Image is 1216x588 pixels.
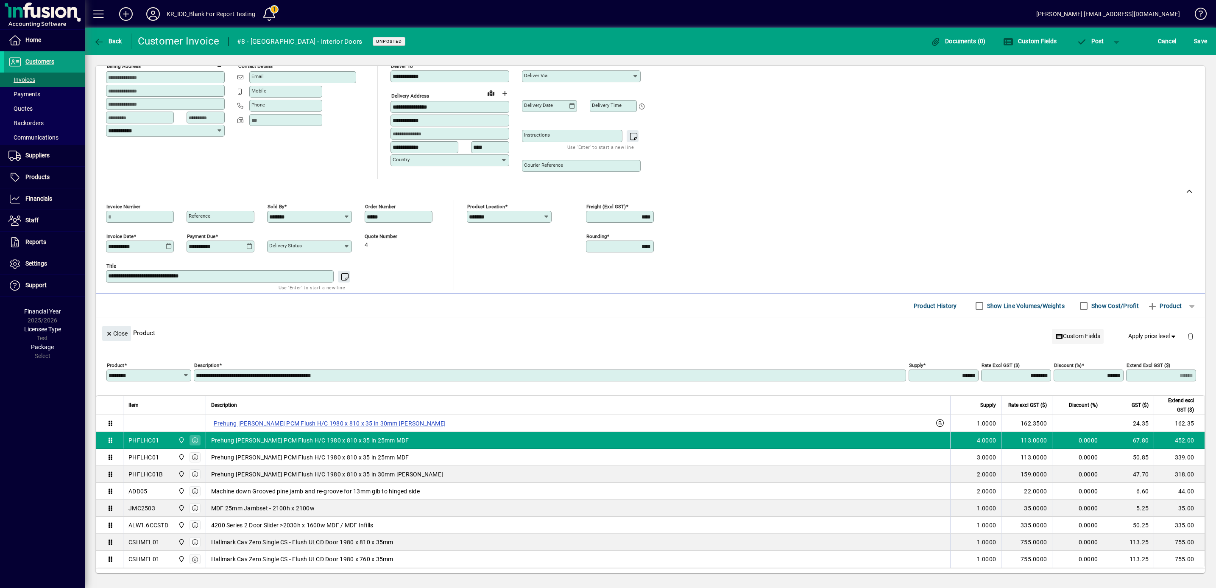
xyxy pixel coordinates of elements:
mat-label: Delivery date [524,102,553,108]
button: Documents (0) [929,34,988,49]
mat-label: Product [107,362,124,368]
span: Suppliers [25,152,50,159]
span: Quote number [365,234,416,239]
app-page-header-button: Back [85,34,131,49]
td: 0.0000 [1052,500,1103,517]
a: Payments [4,87,85,101]
mat-label: Product location [467,204,505,210]
mat-label: Phone [251,102,265,108]
mat-label: Extend excl GST ($) [1127,362,1170,368]
span: Unposted [376,39,402,44]
div: 755.0000 [1007,538,1047,546]
button: Delete [1180,326,1201,346]
mat-label: Email [251,73,264,79]
span: Cancel [1158,34,1177,48]
td: 50.85 [1103,449,1154,466]
span: Documents (0) [931,38,986,45]
a: Communications [4,130,85,145]
td: 452.00 [1154,432,1205,449]
span: Central [176,470,186,479]
span: 4200 Series 2 Door Slider >2030h x 1600w MDF / MDF Infills [211,521,374,529]
td: 5.25 [1103,500,1154,517]
span: MDF 25mm Jambset - 2100h x 2100w [211,504,315,512]
span: Prehung [PERSON_NAME] PCM Flush H/C 1980 x 810 x 35 in 25mm MDF [211,436,409,445]
td: 67.80 [1103,432,1154,449]
app-page-header-button: Delete [1180,332,1201,340]
a: Settings [4,253,85,274]
mat-label: Deliver via [524,73,547,78]
td: 0.0000 [1052,483,1103,500]
td: 0.0000 [1052,517,1103,534]
span: Supply [980,400,996,410]
span: Discount (%) [1069,400,1098,410]
div: 159.0000 [1007,470,1047,479]
div: Product [96,317,1205,348]
button: Product [1143,298,1186,314]
span: GST ($) [1132,400,1149,410]
td: 0.0000 [1052,551,1103,568]
span: Financials [25,195,52,202]
td: 6.60 [1103,483,1154,500]
div: PHFLHC01B [128,470,163,479]
mat-label: Mobile [251,88,266,94]
div: PHFLHC01 [128,436,159,445]
td: 0.0000 [1052,432,1103,449]
span: Hallmark Cav Zero Single CS - Flush ULCD Door 1980 x 760 x 35mm [211,555,393,563]
span: Central [176,487,186,496]
span: 1.0000 [977,538,996,546]
div: [PERSON_NAME] [EMAIL_ADDRESS][DOMAIN_NAME] [1036,7,1180,21]
a: Invoices [4,73,85,87]
mat-label: Delivery time [592,102,622,108]
a: Home [4,30,85,51]
button: Choose address [498,87,511,100]
td: 44.00 [1154,483,1205,500]
div: ALW1.6CCSTD [128,521,168,529]
mat-label: Deliver To [391,63,413,69]
button: Custom Fields [1001,34,1059,49]
mat-label: Description [194,362,219,368]
a: Staff [4,210,85,231]
mat-label: Rate excl GST ($) [982,362,1020,368]
a: Products [4,167,85,188]
mat-label: Delivery status [269,243,302,249]
span: 4 [365,242,368,249]
app-page-header-button: Close [100,329,133,337]
span: 1.0000 [977,419,996,428]
span: Reports [25,238,46,245]
td: 0.0000 [1052,466,1103,483]
td: 318.00 [1154,466,1205,483]
mat-label: Supply [909,362,923,368]
button: Product History [910,298,960,314]
td: 113.25 [1103,534,1154,551]
span: Licensee Type [24,326,61,333]
span: Backorders [8,120,44,126]
button: Add [112,6,139,22]
span: ost [1077,38,1104,45]
span: Central [176,453,186,462]
label: Show Line Volumes/Weights [985,302,1065,310]
mat-label: Country [393,157,410,162]
span: Customers [25,58,54,65]
span: Package [31,344,54,350]
td: 339.00 [1154,449,1205,466]
button: Back [92,34,124,49]
span: Support [25,282,47,288]
span: Payments [8,91,40,98]
td: 0.0000 [1052,534,1103,551]
mat-label: Order number [365,204,396,210]
button: Apply price level [1125,329,1181,344]
span: Products [25,174,50,180]
div: CSHMFL01 [128,555,159,563]
div: 113.0000 [1007,453,1047,462]
span: ave [1194,34,1207,48]
span: Description [211,400,237,410]
span: Machine down Grooved pine jamb and re-groove for 13mm gib to hinged side [211,487,420,496]
button: Copy to Delivery address [213,57,227,70]
span: 4.0000 [977,436,996,445]
span: Back [94,38,122,45]
a: Suppliers [4,145,85,166]
span: Hallmark Cav Zero Single CS - Flush ULCD Door 1980 x 810 x 35mm [211,538,393,546]
mat-label: Invoice date [106,233,134,239]
mat-label: Title [106,263,116,269]
span: P [1091,38,1095,45]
